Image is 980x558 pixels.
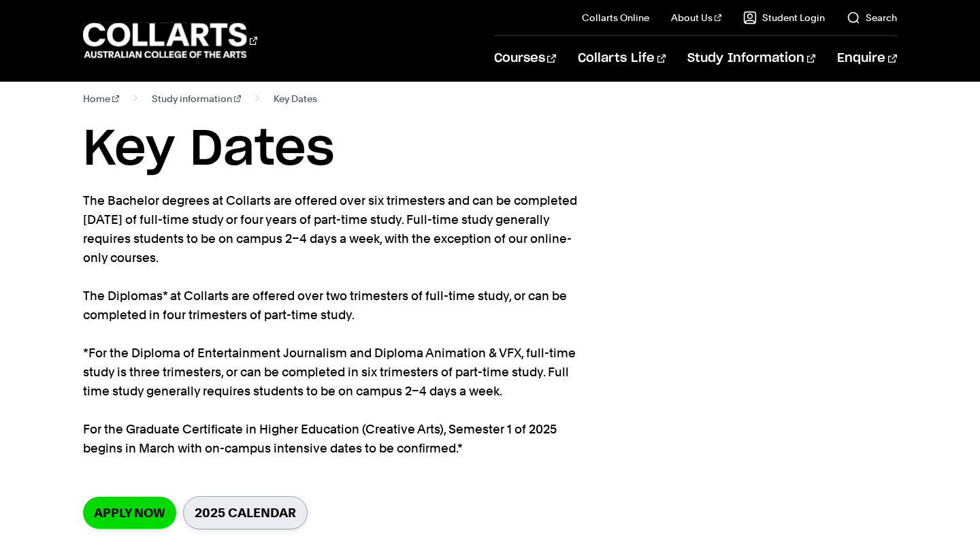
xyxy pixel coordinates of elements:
a: 2025 Calendar [183,496,308,529]
a: Apply now [83,497,176,529]
a: Study information [152,89,241,108]
div: Go to homepage [83,21,257,60]
a: Courses [494,36,556,81]
a: Home [83,89,119,108]
a: Student Login [743,11,825,24]
span: Key Dates [274,89,317,108]
a: Collarts Online [582,11,649,24]
a: Search [847,11,897,24]
a: Enquire [837,36,896,81]
a: About Us [671,11,721,24]
a: Collarts Life [578,36,666,81]
a: Study Information [687,36,815,81]
p: The Bachelor degrees at Collarts are offered over six trimesters and can be completed [DATE] of f... [83,191,580,458]
h1: Key Dates [83,119,896,180]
